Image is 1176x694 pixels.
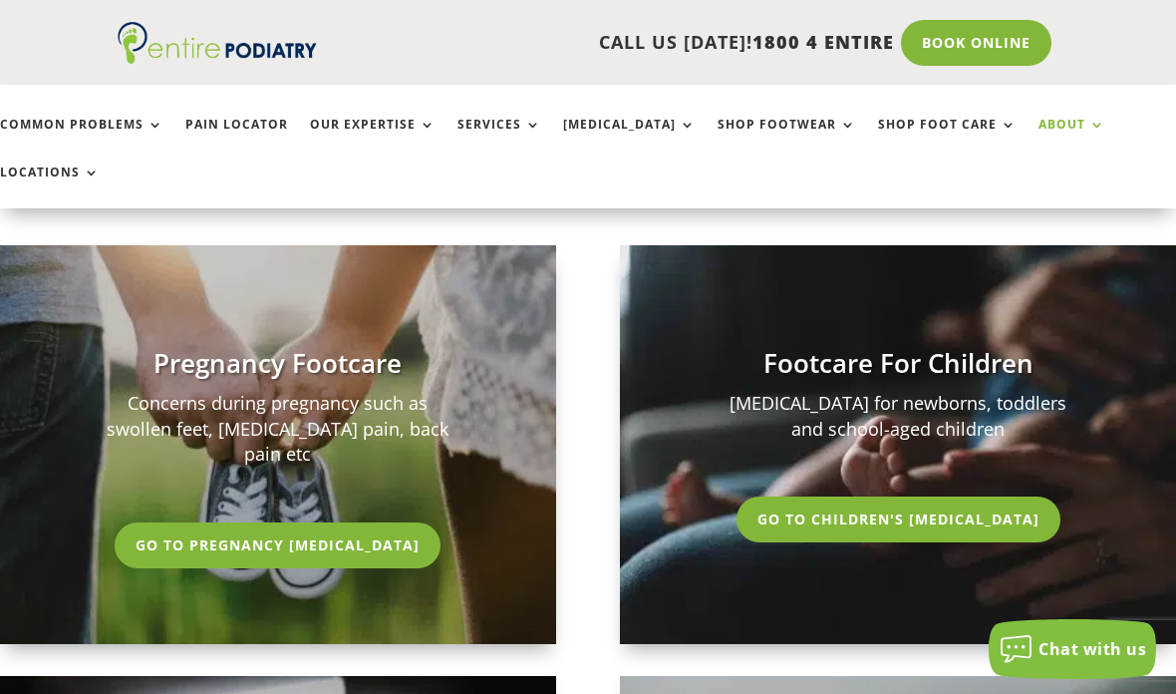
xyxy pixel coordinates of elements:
p: Concerns during pregnancy such as swollen feet, [MEDICAL_DATA] pain, back pain etc [100,391,456,468]
h3: Pregnancy Footcare [100,345,456,391]
a: Pain Locator [185,118,288,161]
h3: Footcare For Children [720,345,1076,391]
img: logo (1) [118,22,317,64]
a: About [1038,118,1105,161]
a: Shop Footwear [718,118,856,161]
a: Book Online [901,20,1051,66]
p: CALL US [DATE]! [326,30,894,56]
a: Services [457,118,541,161]
a: [MEDICAL_DATA] [563,118,696,161]
p: [MEDICAL_DATA] for newborns, toddlers and school-aged children [720,391,1076,442]
a: Go To Pregnancy [MEDICAL_DATA] [115,522,441,568]
button: Chat with us [989,619,1156,679]
span: 1800 4 ENTIRE [752,30,894,54]
a: Entire Podiatry [118,48,317,68]
a: Go To Children's [MEDICAL_DATA] [736,497,1060,542]
a: Our Expertise [310,118,436,161]
span: Chat with us [1038,638,1146,660]
a: Shop Foot Care [878,118,1017,161]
